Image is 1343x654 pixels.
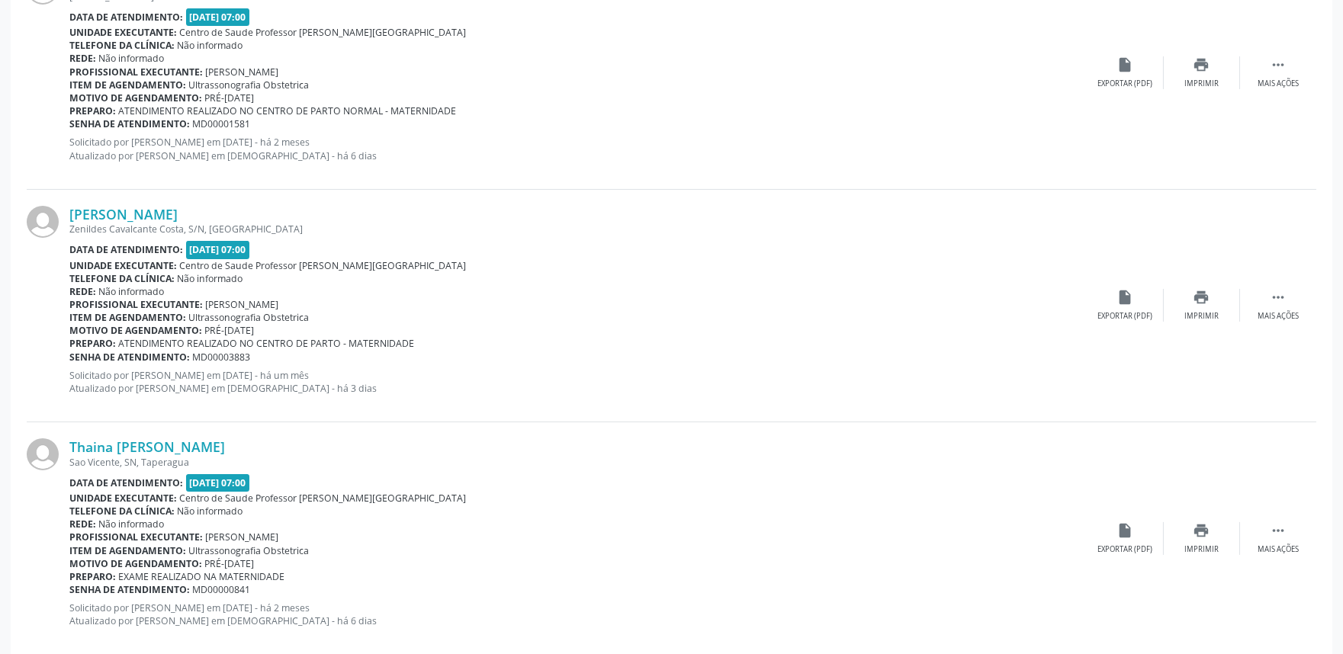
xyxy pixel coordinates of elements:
span: Ultrassonografia Obstetrica [189,544,310,557]
img: img [27,206,59,238]
div: Imprimir [1184,544,1219,555]
p: Solicitado por [PERSON_NAME] em [DATE] - há 2 meses Atualizado por [PERSON_NAME] em [DEMOGRAPHIC_... [69,601,1088,627]
b: Preparo: [69,337,116,350]
i: insert_drive_file [1117,56,1134,73]
div: Imprimir [1184,311,1219,322]
b: Data de atendimento: [69,476,183,489]
span: Não informado [178,505,243,518]
div: Imprimir [1184,79,1219,89]
span: [PERSON_NAME] [206,298,279,311]
span: MD00001581 [193,117,251,130]
span: Centro de Saude Professor [PERSON_NAME][GEOGRAPHIC_DATA] [180,259,467,272]
b: Senha de atendimento: [69,583,190,596]
b: Telefone da clínica: [69,272,175,285]
i:  [1270,522,1287,539]
b: Item de agendamento: [69,311,186,324]
b: Rede: [69,518,96,531]
b: Motivo de agendamento: [69,557,202,570]
span: Não informado [99,285,165,298]
span: [DATE] 07:00 [186,474,250,492]
p: Solicitado por [PERSON_NAME] em [DATE] - há um mês Atualizado por [PERSON_NAME] em [DEMOGRAPHIC_D... [69,369,1088,395]
span: MD00000841 [193,583,251,596]
div: Zenildes Cavalcante Costa, S/N, [GEOGRAPHIC_DATA] [69,223,1088,236]
div: Sao Vicente, SN, Taperagua [69,456,1088,469]
i: print [1194,56,1210,73]
b: Item de agendamento: [69,544,186,557]
b: Preparo: [69,570,116,583]
b: Profissional executante: [69,66,203,79]
span: Ultrassonografia Obstetrica [189,79,310,91]
b: Telefone da clínica: [69,505,175,518]
b: Rede: [69,285,96,298]
span: Não informado [178,272,243,285]
b: Unidade executante: [69,492,177,505]
div: Mais ações [1258,311,1299,322]
b: Senha de atendimento: [69,351,190,364]
b: Profissional executante: [69,298,203,311]
i:  [1270,56,1287,73]
span: MD00003883 [193,351,251,364]
b: Data de atendimento: [69,11,183,24]
div: Mais ações [1258,544,1299,555]
i: print [1194,522,1210,539]
div: Exportar (PDF) [1098,311,1153,322]
img: img [27,438,59,470]
div: Exportar (PDF) [1098,544,1153,555]
b: Motivo de agendamento: [69,91,202,104]
p: Solicitado por [PERSON_NAME] em [DATE] - há 2 meses Atualizado por [PERSON_NAME] em [DEMOGRAPHIC_... [69,136,1088,162]
a: [PERSON_NAME] [69,206,178,223]
span: Centro de Saude Professor [PERSON_NAME][GEOGRAPHIC_DATA] [180,26,467,39]
b: Item de agendamento: [69,79,186,91]
b: Unidade executante: [69,259,177,272]
b: Rede: [69,52,96,65]
span: [PERSON_NAME] [206,531,279,543]
b: Profissional executante: [69,531,203,543]
i:  [1270,289,1287,306]
b: Preparo: [69,104,116,117]
b: Motivo de agendamento: [69,324,202,337]
span: [DATE] 07:00 [186,241,250,258]
a: Thaina [PERSON_NAME] [69,438,225,455]
span: PRÉ-[DATE] [205,324,255,337]
span: Não informado [178,39,243,52]
span: PRÉ-[DATE] [205,91,255,104]
span: ATENDIMENTO REALIZADO NO CENTRO DE PARTO NORMAL - MATERNIDADE [119,104,457,117]
span: EXAME REALIZADO NA MATERNIDADE [119,570,285,583]
b: Senha de atendimento: [69,117,190,130]
div: Mais ações [1258,79,1299,89]
span: [DATE] 07:00 [186,8,250,26]
i: print [1194,289,1210,306]
span: Centro de Saude Professor [PERSON_NAME][GEOGRAPHIC_DATA] [180,492,467,505]
div: Exportar (PDF) [1098,79,1153,89]
span: [PERSON_NAME] [206,66,279,79]
span: PRÉ-[DATE] [205,557,255,570]
b: Unidade executante: [69,26,177,39]
span: Ultrassonografia Obstetrica [189,311,310,324]
span: ATENDIMENTO REALIZADO NO CENTRO DE PARTO - MATERNIDADE [119,337,415,350]
b: Telefone da clínica: [69,39,175,52]
i: insert_drive_file [1117,522,1134,539]
b: Data de atendimento: [69,243,183,256]
i: insert_drive_file [1117,289,1134,306]
span: Não informado [99,518,165,531]
span: Não informado [99,52,165,65]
